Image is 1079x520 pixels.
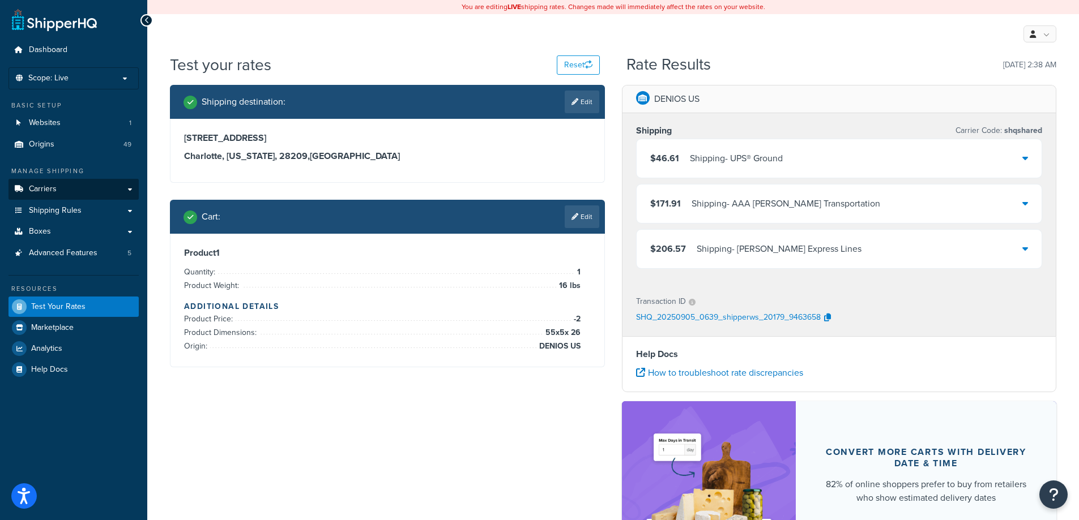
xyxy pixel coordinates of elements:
span: Carriers [29,184,57,194]
a: Edit [565,91,599,113]
h3: Charlotte, [US_STATE], 28209 , [GEOGRAPHIC_DATA] [184,151,591,162]
span: Origin: [184,340,210,352]
span: Product Price: [184,313,236,325]
span: Dashboard [29,45,67,55]
h2: Rate Results [626,56,711,74]
span: Boxes [29,227,51,237]
h4: Help Docs [636,347,1043,361]
span: Product Dimensions: [184,326,259,338]
span: Origins [29,140,54,149]
div: Basic Setup [8,101,139,110]
a: Boxes [8,221,139,242]
a: How to troubleshoot rate discrepancies [636,366,803,379]
span: Test Your Rates [31,302,86,312]
div: Shipping - UPS® Ground [690,151,783,166]
span: 5 [127,248,131,258]
li: Websites [8,113,139,134]
a: Edit [565,205,599,228]
p: DENIOS US [654,91,700,107]
div: Convert more carts with delivery date & time [823,446,1030,469]
a: Test Your Rates [8,296,139,317]
span: Marketplace [31,323,74,333]
span: 1 [129,118,131,128]
a: Carriers [8,179,139,200]
div: Manage Shipping [8,166,139,176]
span: Websites [29,118,61,128]
h3: [STREET_ADDRESS] [184,132,591,144]
span: $171.91 [650,197,681,210]
span: 16 lbs [556,279,581,293]
h3: Product 1 [184,247,591,259]
span: Shipping Rules [29,206,82,216]
span: Scope: Live [28,74,69,83]
p: Transaction ID [636,294,686,310]
span: Product Weight: [184,280,242,291]
a: Help Docs [8,359,139,380]
p: Carrier Code: [956,123,1042,139]
p: SHQ_20250905_0639_shipperws_20179_9463658 [636,310,821,326]
li: Advanced Features [8,243,139,264]
span: $206.57 [650,242,686,255]
span: 49 [123,140,131,149]
span: shqshared [1002,124,1042,136]
span: Advanced Features [29,248,97,258]
b: LIVE [507,2,521,12]
a: Dashboard [8,40,139,61]
h1: Test your rates [170,54,271,76]
span: 1 [574,265,581,279]
span: Analytics [31,344,62,354]
li: Origins [8,134,139,155]
a: Advanced Features5 [8,243,139,264]
a: Websites1 [8,113,139,134]
div: Shipping - AAA [PERSON_NAME] Transportation [692,196,880,212]
span: DENIOS US [536,339,581,353]
h3: Shipping [636,125,672,136]
div: 82% of online shoppers prefer to buy from retailers who show estimated delivery dates [823,478,1030,505]
a: Marketplace [8,317,139,338]
button: Open Resource Center [1039,480,1068,509]
span: -2 [571,312,581,326]
a: Origins49 [8,134,139,155]
a: Analytics [8,338,139,359]
span: 55 x 5 x 26 [543,326,581,339]
p: [DATE] 2:38 AM [1003,57,1056,73]
h2: Cart : [202,212,220,222]
div: Resources [8,284,139,294]
span: Help Docs [31,365,68,375]
h4: Additional Details [184,300,591,312]
span: $46.61 [650,152,679,165]
div: Shipping - [PERSON_NAME] Express Lines [697,241,862,257]
button: Reset [557,55,600,75]
span: Quantity: [184,266,218,278]
h2: Shipping destination : [202,97,285,107]
a: Shipping Rules [8,200,139,221]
